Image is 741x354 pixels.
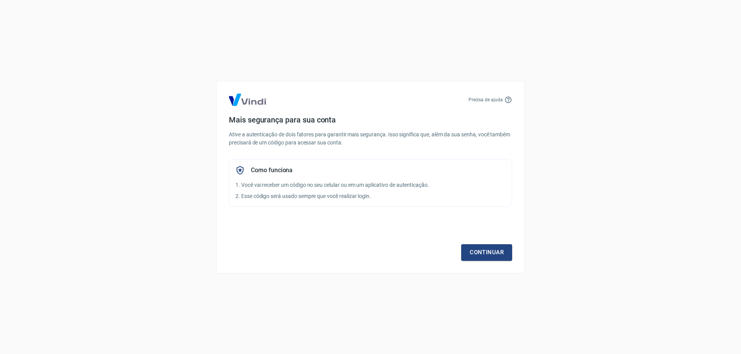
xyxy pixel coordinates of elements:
p: Ative a autenticação de dois fatores para garantir mais segurança. Isso significa que, além da su... [229,131,512,147]
img: Logo Vind [229,94,266,106]
p: Precisa de ajuda [469,96,503,103]
p: 1. Você vai receber um código no seu celular ou em um aplicativo de autenticação. [235,181,506,189]
a: Continuar [461,244,512,260]
h5: Como funciona [251,166,293,174]
p: 2. Esse código será usado sempre que você realizar login. [235,192,506,200]
h4: Mais segurança para sua conta [229,115,512,124]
